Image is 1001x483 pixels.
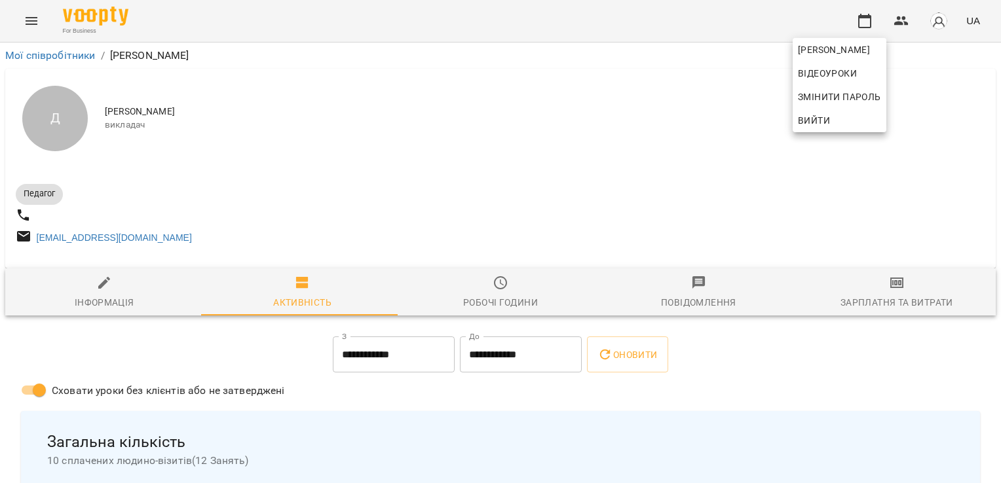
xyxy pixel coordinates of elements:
a: Змінити пароль [793,85,886,109]
a: [PERSON_NAME] [793,38,886,62]
span: Вийти [798,113,830,128]
span: Змінити пароль [798,89,881,105]
span: [PERSON_NAME] [798,42,881,58]
button: Вийти [793,109,886,132]
span: Відеоуроки [798,65,857,81]
a: Відеоуроки [793,62,862,85]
